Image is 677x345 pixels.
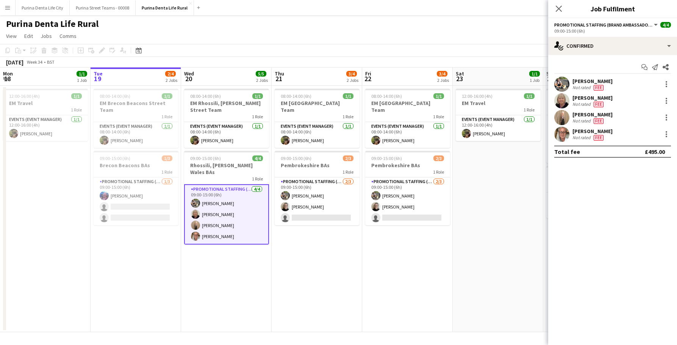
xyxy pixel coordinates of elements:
span: 1/1 [529,71,540,77]
app-card-role: Promotional Staffing (Brand Ambassadors)1/309:00-15:00 (6h)[PERSON_NAME] [94,177,178,225]
div: 2 Jobs [437,77,449,83]
span: 08:00-14:00 (6h) [190,93,221,99]
span: 19 [92,74,103,83]
h3: EM Travel [456,100,541,107]
app-job-card: 12:00-16:00 (4h)1/1EM Travel1 RoleEvents (Event Manager)1/112:00-16:00 (4h)[PERSON_NAME] [3,89,88,141]
span: Fee [594,118,604,124]
span: 2/4 [165,71,176,77]
span: 4/4 [252,155,263,161]
h3: Brecon Beacons BAs [94,162,178,169]
span: 2/3 [343,155,353,161]
span: Wed [184,70,194,77]
span: View [6,33,17,39]
span: 08:00-14:00 (6h) [281,93,311,99]
span: 1 Role [71,107,82,113]
app-card-role: Events (Event Manager)1/112:00-16:00 (4h)[PERSON_NAME] [456,115,541,141]
h3: EM Travel [3,100,88,107]
h3: EM [GEOGRAPHIC_DATA] Team [365,100,450,113]
div: BST [47,59,55,65]
h3: EM Brecon Beacons Street Team [94,100,178,113]
span: 1 Role [433,169,444,175]
button: Purina Denta Life City [16,0,70,15]
h3: EM Dartmoor Street Team [546,177,631,184]
app-job-card: 08:00-14:00 (6h)1/1EM Brecon Beacons Street Team1 RoleEvents (Event Manager)1/108:00-14:00 (6h)[P... [94,89,178,148]
div: 2 Jobs [256,77,268,83]
h1: Purina Denta Life Rural [6,18,99,30]
div: Not rated [572,101,592,107]
span: 09:00-15:00 (6h) [281,155,311,161]
span: 09:00-15:00 (6h) [100,155,130,161]
a: View [3,31,20,41]
span: 23 [455,74,464,83]
div: Total fee [554,148,580,155]
span: Mon [3,70,13,77]
div: [PERSON_NAME] [572,111,613,118]
h3: Dartmoor BAs [546,100,631,107]
div: 09:00-15:00 (6h) [554,28,671,34]
div: [PERSON_NAME] [572,94,613,101]
app-job-card: 08:00-14:00 (6h)1/1EM [GEOGRAPHIC_DATA] Team1 RoleEvents (Event Manager)1/108:00-14:00 (6h)[PERSO... [365,89,450,148]
span: 1/1 [162,93,172,99]
app-job-card: 09:00-15:00 (6h)2/3Pembrokeshire BAs1 RolePromotional Staffing (Brand Ambassadors)2/309:00-15:00 ... [275,151,360,225]
app-card-role: Events (Event Manager)1/108:00-14:00 (6h)[PERSON_NAME] [184,122,269,148]
span: 1 Role [342,114,353,119]
h3: Job Fulfilment [548,4,677,14]
div: Crew has different fees then in role [592,118,605,124]
div: 09:00-15:00 (6h)1/3Brecon Beacons BAs1 RolePromotional Staffing (Brand Ambassadors)1/309:00-15:00... [94,151,178,225]
app-job-card: 08:00-14:00 (6h)1/1EM [GEOGRAPHIC_DATA] Team1 RoleEvents (Event Manager)1/108:00-14:00 (6h)[PERSO... [275,89,360,148]
h3: EM [GEOGRAPHIC_DATA] Team [275,100,360,113]
h3: Pembrokeshire BAs [365,162,450,169]
span: 2/3 [433,155,444,161]
app-card-role: Promotional Staffing (Brand Ambassadors)4/409:00-15:00 (6h)[PERSON_NAME][PERSON_NAME][PERSON_NAME... [184,184,269,245]
span: Jobs [41,33,52,39]
app-card-role: Events (Event Manager)1/108:00-14:00 (6h)[PERSON_NAME] [365,122,450,148]
div: [PERSON_NAME] [572,128,613,135]
div: £495.00 [645,148,665,155]
div: 08:00-14:00 (6h)1/1EM Rhossili, [PERSON_NAME] Street Team1 RoleEvents (Event Manager)1/108:00-14:... [184,89,269,148]
app-card-role: Promotional Staffing (Brand Ambassadors)2/309:00-15:00 (6h)[PERSON_NAME][PERSON_NAME] [365,177,450,225]
div: 2 Jobs [347,77,358,83]
span: 09:00-15:00 (6h) [371,155,402,161]
button: Promotional Staffing (Brand Ambassadors) [554,22,659,28]
span: Tue [94,70,103,77]
app-card-role: Promotional Staffing (Brand Ambassadors)2/309:00-15:00 (6h)[PERSON_NAME][PERSON_NAME] [275,177,360,225]
span: 24 [545,74,555,83]
span: 1 Role [524,107,535,113]
span: 1 Role [161,114,172,119]
span: 21 [274,74,284,83]
div: Crew has different fees then in role [592,135,605,141]
a: Edit [21,31,36,41]
span: 1 Role [342,169,353,175]
span: 1 Role [252,176,263,182]
span: Edit [24,33,33,39]
div: 08:00-14:00 (6h)1/1EM Dartmoor Street Team1 RoleEvents (Event Manager)1/108:00-14:00 (6h)[PERSON_... [546,166,631,218]
span: 4/4 [660,22,671,28]
span: Thu [275,70,284,77]
div: 1 Job [77,77,87,83]
div: Not rated [572,135,592,141]
h3: EM Rhossili, [PERSON_NAME] Street Team [184,100,269,113]
div: Not rated [572,118,592,124]
span: 1 Role [161,169,172,175]
app-card-role: Events (Event Manager)1/108:00-14:00 (6h)[PERSON_NAME] [546,193,631,218]
span: 5/5 [256,71,266,77]
span: Fee [594,85,604,91]
div: 12:00-16:00 (4h)1/1EM Travel1 RoleEvents (Event Manager)1/112:00-16:00 (4h)[PERSON_NAME] [456,89,541,141]
span: 22 [364,74,371,83]
div: 2 Jobs [166,77,177,83]
div: Confirmed [548,37,677,55]
div: 08:00-14:00 (6h)2/3Dartmoor BAs1 RolePromotional Staffing (Brand Ambassadors)1I2/308:00-14:00 (6h... [546,89,631,163]
div: 1 Job [530,77,539,83]
span: 3/4 [346,71,357,77]
span: Sat [456,70,464,77]
app-job-card: 09:00-15:00 (6h)2/3Pembrokeshire BAs1 RolePromotional Staffing (Brand Ambassadors)2/309:00-15:00 ... [365,151,450,225]
span: 1/1 [77,71,87,77]
div: [PERSON_NAME] [572,78,613,85]
a: Jobs [38,31,55,41]
span: 1/3 [162,155,172,161]
app-job-card: 09:00-15:00 (6h)4/4Rhossili, [PERSON_NAME] Wales BAs1 RolePromotional Staffing (Brand Ambassadors... [184,151,269,245]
